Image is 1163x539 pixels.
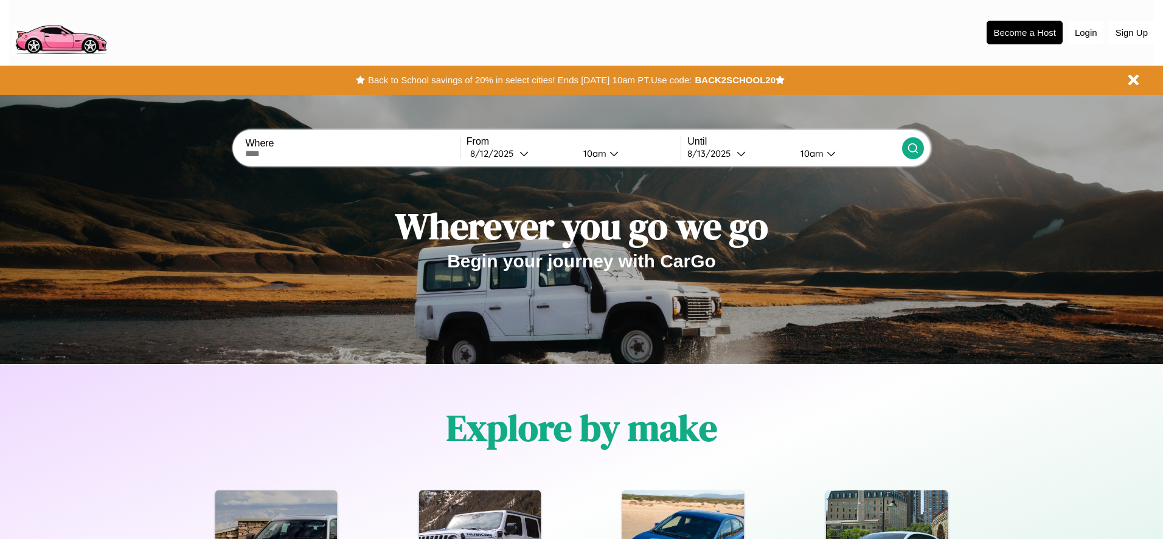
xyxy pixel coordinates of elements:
button: Back to School savings of 20% in select cities! Ends [DATE] 10am PT.Use code: [365,72,695,89]
img: logo [9,6,112,57]
button: 10am [574,147,681,160]
div: 8 / 12 / 2025 [470,148,519,159]
b: BACK2SCHOOL20 [695,75,776,85]
label: Until [687,136,901,147]
div: 8 / 13 / 2025 [687,148,737,159]
button: 8/12/2025 [467,147,574,160]
h1: Explore by make [446,403,717,453]
button: Login [1069,21,1103,44]
label: Where [245,138,459,149]
button: Sign Up [1109,21,1154,44]
label: From [467,136,681,147]
button: Become a Host [987,21,1063,44]
div: 10am [794,148,827,159]
div: 10am [577,148,609,159]
button: 10am [791,147,901,160]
